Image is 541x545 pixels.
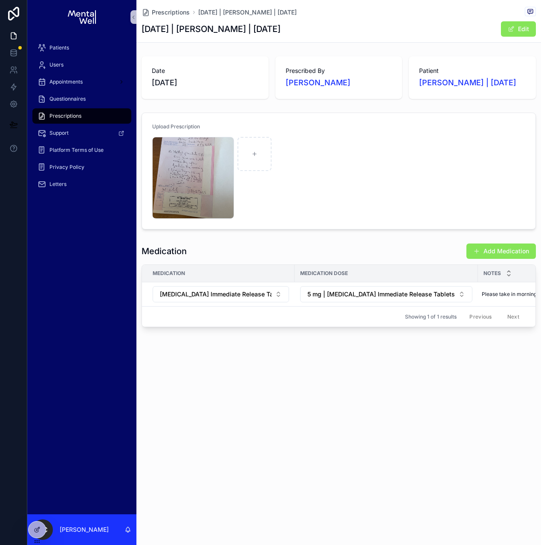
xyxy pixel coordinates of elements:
span: Platform Terms of Use [49,147,104,154]
a: Support [32,125,131,141]
button: Select Button [153,286,289,302]
span: Appointments [49,78,83,85]
span: Notes [483,270,501,277]
span: Showing 1 of 1 results [405,313,457,320]
span: Medication [153,270,185,277]
span: Upload Prescription [152,123,200,130]
a: [DATE] | [PERSON_NAME] | [DATE] [198,8,297,17]
span: Users [49,61,64,68]
span: Medication Dose [300,270,348,277]
span: Questionnaires [49,96,86,102]
a: Appointments [32,74,131,90]
span: [DATE] [152,77,258,89]
span: Prescriptions [152,8,190,17]
a: Prescriptions [32,108,131,124]
span: Prescribed By [286,67,392,75]
a: Patients [32,40,131,55]
span: Date [152,67,258,75]
a: [PERSON_NAME] | [DATE] [419,77,516,89]
h1: Medication [142,245,187,257]
a: Privacy Policy [32,159,131,175]
a: Questionnaires [32,91,131,107]
span: Privacy Policy [49,164,84,171]
span: Prescriptions [49,113,81,119]
h1: [DATE] | [PERSON_NAME] | [DATE] [142,23,281,35]
button: Select Button [300,286,472,302]
span: [MEDICAL_DATA] Immediate Release Tablets [160,290,272,299]
span: 5 mg | [MEDICAL_DATA] Immediate Release Tablets [307,290,455,299]
a: [PERSON_NAME] [286,77,350,89]
span: Support [49,130,69,136]
button: Edit [501,21,536,37]
span: Patients [49,44,69,51]
p: [PERSON_NAME] [60,525,109,534]
span: Letters [49,181,67,188]
a: Prescriptions [142,8,190,17]
a: Letters [32,177,131,192]
a: Platform Terms of Use [32,142,131,158]
div: scrollable content [27,34,136,203]
span: Patient [419,67,526,75]
button: Add Medication [466,244,536,259]
img: App logo [68,10,95,24]
a: Users [32,57,131,72]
